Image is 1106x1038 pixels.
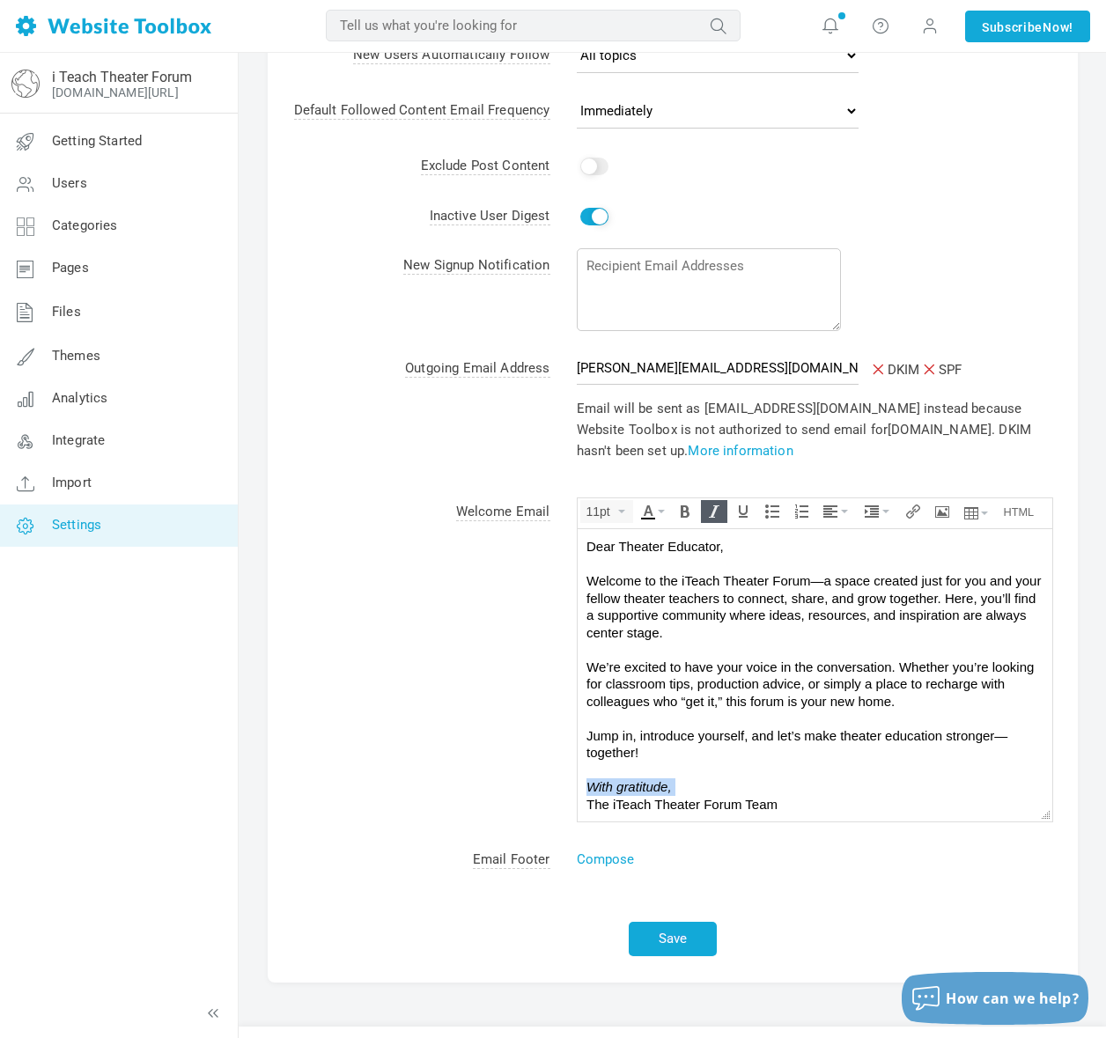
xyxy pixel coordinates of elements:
[929,500,955,523] div: Insert/edit image
[473,851,550,869] span: Email Footer
[701,500,727,523] div: Italic
[11,70,40,98] img: globe-icon.png
[580,158,608,175] input: Yes
[859,500,897,523] div: Indent
[672,500,698,523] div: Bold
[636,500,669,523] div: Text color
[946,989,1080,1008] span: How can we help?
[688,440,793,461] a: More information
[578,529,1052,821] iframe: Rich Text Area. Press ALT-F9 for menu. Press ALT-F10 for toolbar. Press ALT-0 for help
[997,500,1040,523] div: Source code
[405,360,549,378] span: Outgoing Email Address
[326,10,741,41] input: Tell us what you're looking for
[52,475,92,490] span: Import
[788,500,815,523] div: Numbered list
[403,257,549,275] span: New Signup Notification
[817,500,856,523] div: Align
[52,175,87,191] span: Users
[52,348,100,364] span: Themes
[52,69,192,85] a: i Teach Theater Forum
[869,359,962,380] span: DKIM SPF
[577,851,635,867] a: Compose
[577,248,841,331] textarea: Recipient Email Addresses
[353,47,550,64] span: New Users Automatically Follow
[52,217,118,233] span: Categories
[586,504,615,519] span: 11pt
[629,922,717,956] button: Save
[430,208,550,225] span: Inactive User Digest
[52,85,179,99] a: [DOMAIN_NAME][URL]
[958,500,995,526] div: Table
[52,432,105,448] span: Integrate
[888,422,992,438] span: [DOMAIN_NAME]
[1043,18,1073,37] span: Now!
[52,260,89,276] span: Pages
[965,11,1090,42] a: SubscribeNow!
[294,102,550,120] span: Default Followed Content Email Frequency
[52,390,107,406] span: Analytics
[577,398,1051,461] p: Email will be sent as [EMAIL_ADDRESS][DOMAIN_NAME] instead because Website Toolbox is not authori...
[52,133,142,149] span: Getting Started
[52,517,101,533] span: Settings
[580,208,608,225] input: Yes
[421,158,550,175] span: Exclude Post Content
[580,500,633,523] div: Font Sizes
[52,304,81,320] span: Files
[730,500,756,523] div: Underline
[900,500,926,523] div: Insert/edit link
[902,972,1088,1025] button: How can we help?
[456,504,550,521] span: Welcome Email
[759,500,785,523] div: Bullet list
